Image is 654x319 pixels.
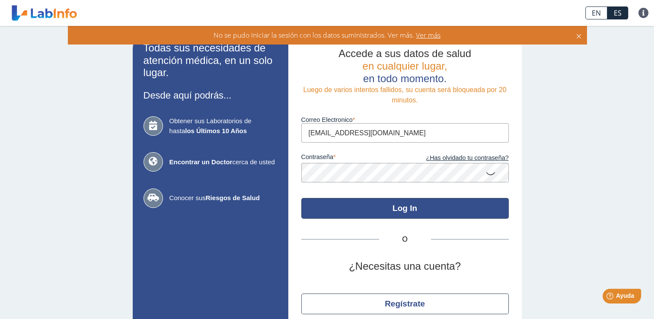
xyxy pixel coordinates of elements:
span: en cualquier lugar, [362,60,447,72]
h2: Todas sus necesidades de atención médica, en un solo lugar. [144,42,278,79]
h2: ¿Necesitas una cuenta? [301,260,509,273]
span: en todo momento. [363,73,447,84]
span: Obtener sus Laboratorios de hasta [169,116,278,136]
span: Luego de varios intentos fallidos, su cuenta será bloqueada por 20 minutos. [303,86,506,104]
button: Log In [301,198,509,219]
iframe: Help widget launcher [577,285,644,309]
span: Ver más [414,30,440,40]
a: ES [607,6,628,19]
label: Correo Electronico [301,116,509,123]
span: Accede a sus datos de salud [338,48,471,59]
b: Riesgos de Salud [206,194,260,201]
b: Encontrar un Doctor [169,158,233,166]
b: los Últimos 10 Años [185,127,247,134]
span: No se pudo iniciar la sesión con los datos suministrados. Ver más. [214,30,414,40]
a: ¿Has olvidado tu contraseña? [405,153,509,163]
label: contraseña [301,153,405,163]
h3: Desde aquí podrás... [144,90,278,101]
a: EN [585,6,607,19]
span: O [379,234,431,245]
span: Conocer sus [169,193,278,203]
span: cerca de usted [169,157,278,167]
button: Regístrate [301,293,509,314]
